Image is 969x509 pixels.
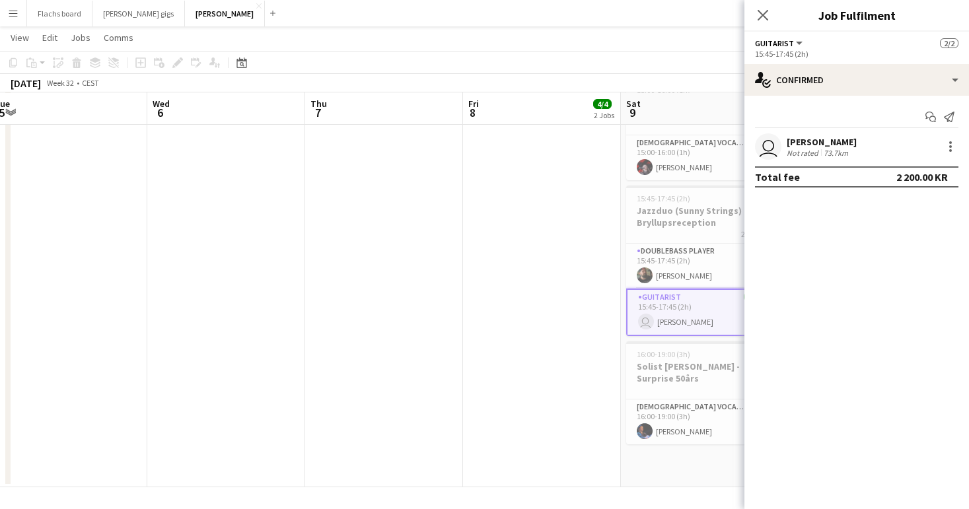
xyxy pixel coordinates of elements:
div: Not rated [787,148,821,158]
app-card-role: Doublebass Player1/115:45-17:45 (2h)[PERSON_NAME] [626,244,774,288]
a: Comms [98,29,139,46]
span: 9 [624,105,641,120]
a: Jobs [65,29,96,46]
span: 4/4 [593,99,612,109]
div: CEST [82,78,99,88]
span: 8 [466,105,479,120]
div: 73.7km [821,148,851,158]
app-job-card: 15:00-16:00 (1h)1/1Solist [PERSON_NAME] - 3 sange til bryllup1 Role[DEMOGRAPHIC_DATA] Vocal + gui... [626,77,774,180]
app-card-role: [DEMOGRAPHIC_DATA] Vocal + Guitar1/116:00-19:00 (3h)[PERSON_NAME] [626,399,774,444]
span: 6 [151,105,170,120]
span: 16:00-19:00 (3h) [637,349,690,359]
h3: Jazzduo (Sunny Strings) Bryllupsreception [626,205,774,228]
div: Total fee [755,170,800,184]
span: Edit [42,32,57,44]
span: Guitarist [755,38,794,48]
div: [PERSON_NAME] [787,136,857,148]
span: 2/2 [940,38,958,48]
app-job-card: 16:00-19:00 (3h)1/1Solist [PERSON_NAME] - Surprise 50års1 Role[DEMOGRAPHIC_DATA] Vocal + Guitar1/... [626,341,774,444]
span: 7 [308,105,327,120]
span: View [11,32,29,44]
div: [DATE] [11,77,41,90]
app-card-role: [DEMOGRAPHIC_DATA] Vocal + guitar1/115:00-16:00 (1h)[PERSON_NAME] [626,135,774,180]
a: Edit [37,29,63,46]
span: 15:45-17:45 (2h) [637,193,690,203]
span: Fri [468,98,479,110]
button: [PERSON_NAME] [185,1,265,26]
div: 2 200.00 KR [896,170,948,184]
div: Confirmed [744,64,969,96]
span: 2 Roles [741,229,764,239]
div: 2 Jobs [594,110,614,120]
span: Thu [310,98,327,110]
h3: Job Fulfilment [744,7,969,24]
span: Week 32 [44,78,77,88]
a: View [5,29,34,46]
button: Flachs board [27,1,92,26]
span: Wed [153,98,170,110]
div: 15:45-17:45 (2h) [755,49,958,59]
span: Jobs [71,32,90,44]
button: [PERSON_NAME] gigs [92,1,185,26]
app-card-role: Guitarist1/115:45-17:45 (2h) [PERSON_NAME] [626,288,774,336]
button: Guitarist [755,38,805,48]
h3: Solist [PERSON_NAME] - Surprise 50års [626,360,774,384]
span: Sat [626,98,641,110]
span: Comms [104,32,133,44]
app-job-card: 15:45-17:45 (2h)2/2Jazzduo (Sunny Strings) Bryllupsreception2 RolesDoublebass Player1/115:45-17:4... [626,186,774,336]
